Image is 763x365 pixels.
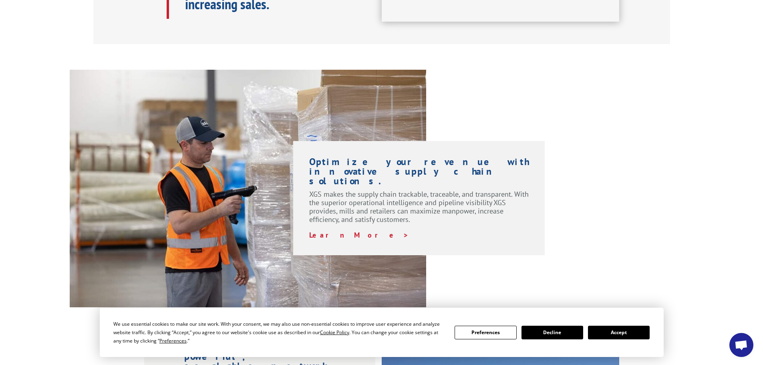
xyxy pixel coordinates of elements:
[455,326,516,339] button: Preferences
[159,337,187,344] span: Preferences
[70,70,426,307] img: XGS-Photos232
[588,326,650,339] button: Accept
[521,326,583,339] button: Decline
[309,157,529,190] h1: Optimize your revenue with innovative supply chain solutions.
[100,308,664,357] div: Cookie Consent Prompt
[309,190,529,231] p: XGS makes the supply chain trackable, traceable, and transparent. With the superior operational i...
[309,230,409,240] a: Learn More >
[113,320,445,345] div: We use essential cookies to make our site work. With your consent, we may also use non-essential ...
[320,329,349,336] span: Cookie Policy
[729,333,753,357] a: Open chat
